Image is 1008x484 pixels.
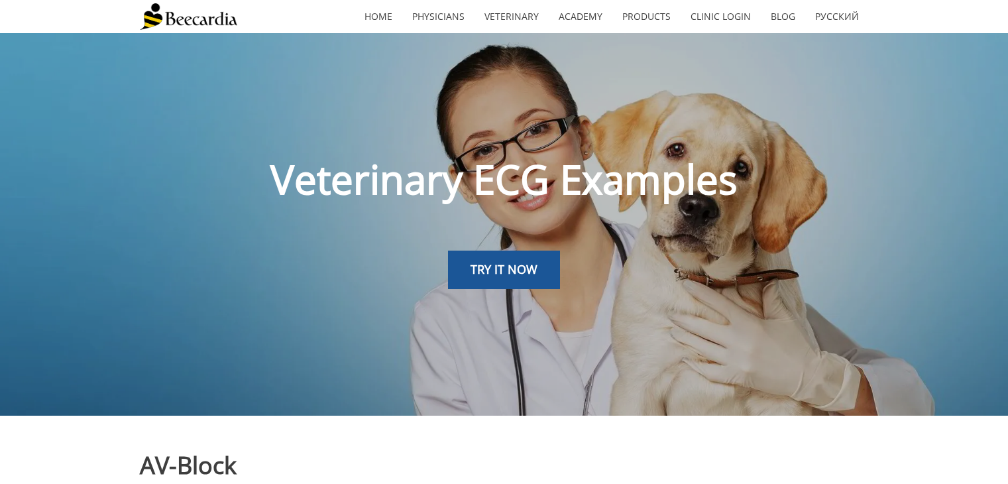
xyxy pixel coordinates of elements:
a: Blog [761,1,805,32]
a: home [355,1,402,32]
span: TRY IT NOW [471,261,537,277]
a: Academy [549,1,612,32]
img: Beecardia [140,3,237,30]
a: Physicians [402,1,475,32]
span: Veterinary ECG Examples [270,152,738,206]
span: AV-Block [140,449,237,481]
a: Русский [805,1,869,32]
a: TRY IT NOW [448,251,560,289]
a: Clinic Login [681,1,761,32]
a: Products [612,1,681,32]
a: Veterinary [475,1,549,32]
